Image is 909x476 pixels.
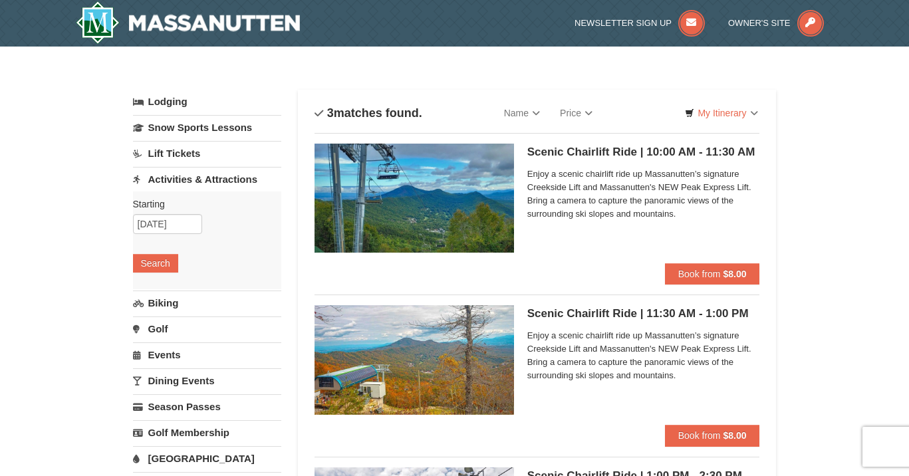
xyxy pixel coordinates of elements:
[133,141,281,166] a: Lift Tickets
[133,316,281,341] a: Golf
[133,291,281,315] a: Biking
[527,307,760,320] h5: Scenic Chairlift Ride | 11:30 AM - 1:00 PM
[327,106,334,120] span: 3
[133,254,178,273] button: Search
[315,144,514,253] img: 24896431-1-a2e2611b.jpg
[494,100,550,126] a: Name
[678,269,721,279] span: Book from
[76,1,301,44] img: Massanutten Resort Logo
[315,106,422,120] h4: matches found.
[527,168,760,221] span: Enjoy a scenic chairlift ride up Massanutten’s signature Creekside Lift and Massanutten's NEW Pea...
[133,342,281,367] a: Events
[678,430,721,441] span: Book from
[575,18,672,28] span: Newsletter Sign Up
[728,18,791,28] span: Owner's Site
[676,103,766,123] a: My Itinerary
[723,269,746,279] strong: $8.00
[665,425,760,446] button: Book from $8.00
[550,100,602,126] a: Price
[133,197,271,211] label: Starting
[133,420,281,445] a: Golf Membership
[728,18,824,28] a: Owner's Site
[133,90,281,114] a: Lodging
[133,115,281,140] a: Snow Sports Lessons
[133,394,281,419] a: Season Passes
[133,368,281,393] a: Dining Events
[527,329,760,382] span: Enjoy a scenic chairlift ride up Massanutten’s signature Creekside Lift and Massanutten's NEW Pea...
[575,18,705,28] a: Newsletter Sign Up
[527,146,760,159] h5: Scenic Chairlift Ride | 10:00 AM - 11:30 AM
[723,430,746,441] strong: $8.00
[315,305,514,414] img: 24896431-13-a88f1aaf.jpg
[133,446,281,471] a: [GEOGRAPHIC_DATA]
[76,1,301,44] a: Massanutten Resort
[665,263,760,285] button: Book from $8.00
[133,167,281,191] a: Activities & Attractions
